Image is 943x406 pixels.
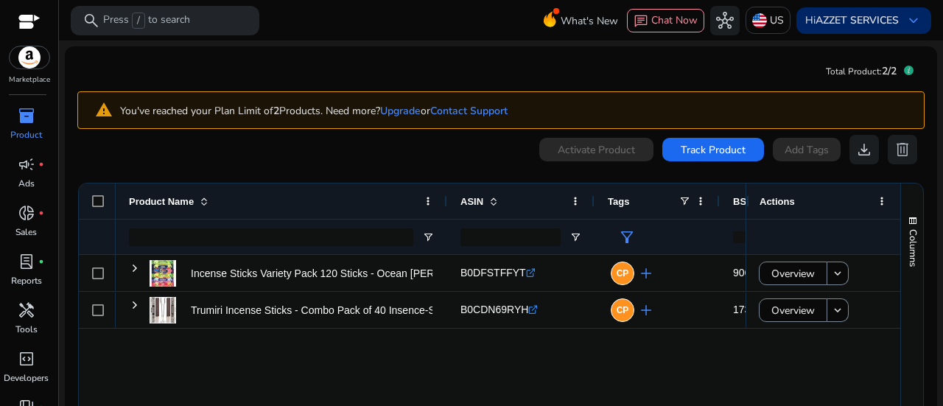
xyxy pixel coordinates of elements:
img: 51XKAAPGoEL._AC_US100_.jpg [150,297,176,323]
span: B0CDN69RYH [460,304,528,315]
span: Total Product: [826,66,882,77]
span: fiber_manual_record [38,161,44,167]
b: 2 [273,104,279,118]
span: Chat Now [651,13,698,27]
span: lab_profile [18,253,35,270]
span: campaign [18,155,35,173]
mat-icon: keyboard_arrow_down [831,267,844,280]
span: add [637,265,655,282]
p: You've reached your Plan Limit of Products. Need more? [120,103,508,119]
span: CP [617,306,629,315]
p: Trumiri Incense Sticks - Combo Pack of 40 Insence-Sticks - 20... [191,295,485,326]
button: Overview [759,298,827,322]
span: Tags [608,196,629,207]
p: Sales [15,225,37,239]
span: BSR [733,196,753,207]
span: add [637,301,655,319]
span: fiber_manual_record [38,259,44,265]
mat-icon: warning [84,98,120,123]
span: 17312 [733,304,762,315]
p: US [770,7,784,33]
p: Press to search [103,13,190,29]
span: B0DFSTFFYT [460,267,526,279]
p: Reports [11,274,42,287]
span: chat [634,14,648,29]
span: code_blocks [18,350,35,368]
span: filter_alt [618,228,636,246]
span: Track Product [681,142,746,158]
a: Upgrade [380,104,421,118]
mat-icon: keyboard_arrow_down [831,304,844,317]
button: Open Filter Menu [422,231,434,243]
span: 2/2 [882,64,897,78]
span: download [855,141,873,158]
span: Columns [906,229,919,267]
span: or [380,104,430,118]
button: download [849,135,879,164]
p: Tools [15,323,38,336]
span: Overview [771,295,815,326]
p: Incense Sticks Variety Pack 120 Sticks - Ocean [PERSON_NAME]... [191,259,504,289]
p: Developers [4,371,49,385]
img: amazon.svg [10,46,49,69]
span: hub [716,12,734,29]
p: Ads [18,177,35,190]
span: Product Name [129,196,194,207]
span: Overview [771,259,815,289]
button: hub [710,6,740,35]
p: Hi [805,15,899,26]
span: Actions [760,196,795,207]
span: search [83,12,100,29]
span: keyboard_arrow_down [905,12,922,29]
button: Track Product [662,138,764,161]
span: What's New [561,8,618,34]
span: 90663 [733,267,762,279]
a: Contact Support [430,104,508,118]
span: CP [617,269,629,278]
span: inventory_2 [18,107,35,125]
input: ASIN Filter Input [460,228,561,246]
button: chatChat Now [627,9,704,32]
span: handyman [18,301,35,319]
button: Overview [759,262,827,285]
input: Product Name Filter Input [129,228,413,246]
b: AZZET SERVICES [816,13,899,27]
span: fiber_manual_record [38,210,44,216]
img: us.svg [752,13,767,28]
span: donut_small [18,204,35,222]
span: ASIN [460,196,483,207]
span: / [132,13,145,29]
img: 610bQwtkVxS._AC_US100_.jpg [150,260,176,287]
p: Marketplace [9,74,50,85]
p: Product [10,128,42,141]
button: Open Filter Menu [569,231,581,243]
